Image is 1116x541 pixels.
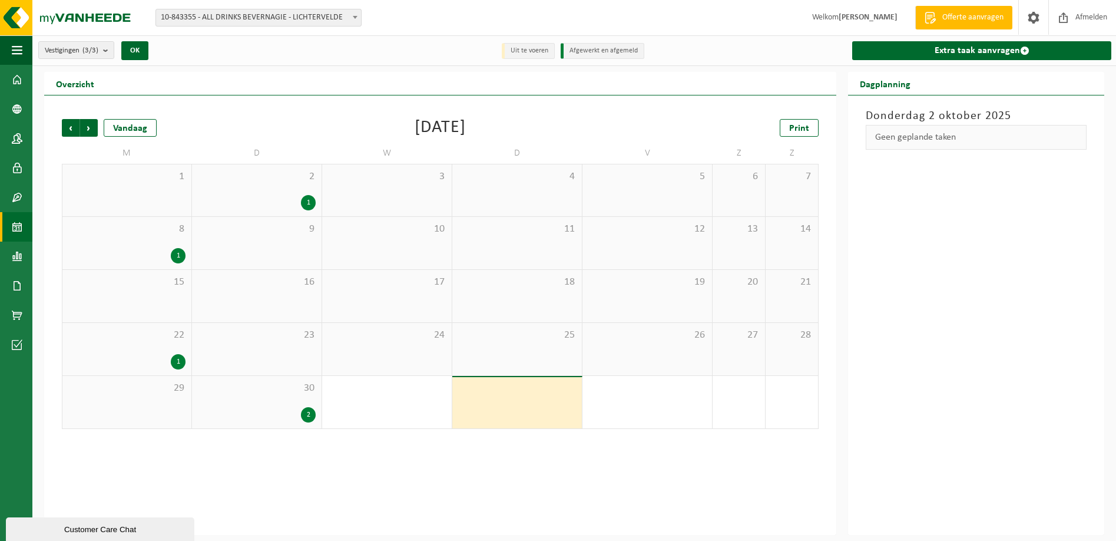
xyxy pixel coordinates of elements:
td: D [452,143,582,164]
span: 13 [718,223,759,236]
h3: Donderdag 2 oktober 2025 [866,107,1087,125]
span: 15 [68,276,186,289]
h2: Dagplanning [848,72,922,95]
a: Print [780,119,819,137]
div: 1 [171,354,186,370]
span: 24 [328,329,446,342]
span: 18 [458,276,576,289]
span: 29 [68,382,186,395]
span: Vorige [62,119,80,137]
a: Extra taak aanvragen [852,41,1111,60]
span: 10-843355 - ALL DRINKS BEVERNAGIE - LICHTERVELDE [155,9,362,27]
div: [DATE] [415,119,466,137]
span: 7 [771,170,812,183]
span: 25 [458,329,576,342]
div: 1 [171,248,186,263]
span: 23 [198,329,316,342]
div: 1 [301,195,316,210]
span: 14 [771,223,812,236]
span: 21 [771,276,812,289]
span: Print [789,124,809,133]
a: Offerte aanvragen [915,6,1012,29]
span: 11 [458,223,576,236]
span: 5 [588,170,706,183]
span: 19 [588,276,706,289]
td: W [322,143,452,164]
td: Z [766,143,819,164]
div: Vandaag [104,119,157,137]
span: 2 [198,170,316,183]
li: Afgewerkt en afgemeld [561,43,644,59]
strong: [PERSON_NAME] [839,13,898,22]
span: 20 [718,276,759,289]
td: M [62,143,192,164]
span: 10 [328,223,446,236]
span: 6 [718,170,759,183]
span: Volgende [80,119,98,137]
h2: Overzicht [44,72,106,95]
span: Vestigingen [45,42,98,60]
button: Vestigingen(3/3) [38,41,114,59]
span: 17 [328,276,446,289]
span: 30 [198,382,316,395]
span: Offerte aanvragen [939,12,1006,24]
count: (3/3) [82,47,98,54]
td: V [582,143,713,164]
span: 26 [588,329,706,342]
li: Uit te voeren [502,43,555,59]
span: 12 [588,223,706,236]
iframe: chat widget [6,515,197,541]
div: Geen geplande taken [866,125,1087,150]
span: 1 [68,170,186,183]
td: D [192,143,322,164]
span: 10-843355 - ALL DRINKS BEVERNAGIE - LICHTERVELDE [156,9,361,26]
button: OK [121,41,148,60]
span: 27 [718,329,759,342]
div: 2 [301,407,316,423]
span: 16 [198,276,316,289]
td: Z [713,143,766,164]
span: 8 [68,223,186,236]
span: 4 [458,170,576,183]
span: 22 [68,329,186,342]
span: 28 [771,329,812,342]
span: 9 [198,223,316,236]
span: 3 [328,170,446,183]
